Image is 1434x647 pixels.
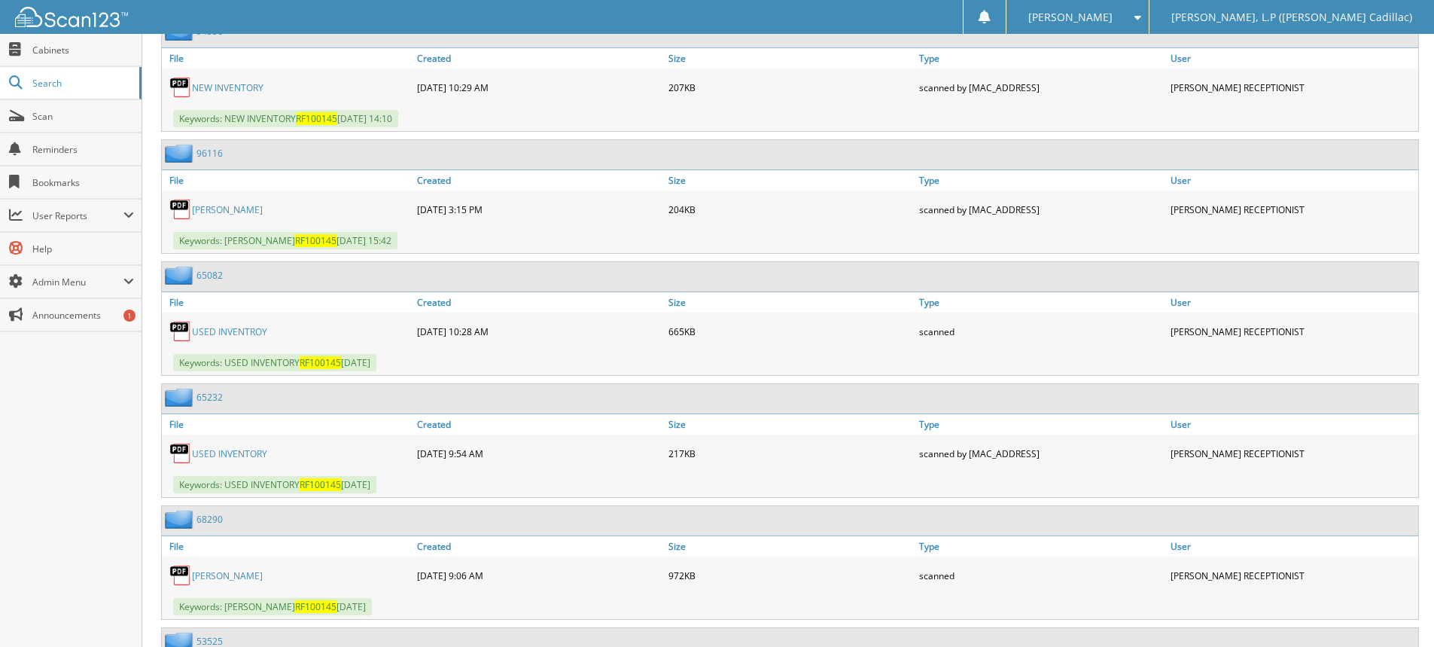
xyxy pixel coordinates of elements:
span: Announcements [32,309,134,322]
img: PDF.png [169,76,192,99]
img: scan123-logo-white.svg [15,7,128,27]
img: folder2.png [165,388,196,407]
span: RF100145 [300,478,341,491]
a: User [1167,414,1418,435]
a: User [1167,48,1418,69]
span: Cabinets [32,44,134,56]
a: Size [665,170,916,191]
div: [DATE] 9:06 AM [413,560,665,591]
span: User Reports [32,209,123,222]
a: NEW INVENTORY [192,81,263,94]
div: scanned [915,560,1167,591]
span: RF100145 [300,356,341,369]
div: 1 [123,310,135,322]
a: Size [665,414,916,435]
span: RF100145 [296,112,337,125]
div: scanned by [MAC_ADDRESS] [915,194,1167,224]
div: [PERSON_NAME] RECEPTIONIST [1167,194,1418,224]
span: RF100145 [295,600,336,613]
a: Type [915,536,1167,557]
a: Size [665,292,916,313]
a: File [162,170,413,191]
a: User [1167,170,1418,191]
a: 65232 [196,391,223,404]
div: [PERSON_NAME] RECEPTIONIST [1167,438,1418,468]
a: 96116 [196,147,223,160]
span: Search [32,77,132,90]
a: USED INVENTORY [192,447,267,460]
a: Size [665,536,916,557]
img: folder2.png [165,510,196,529]
a: Type [915,414,1167,435]
span: Keywords: [PERSON_NAME] [DATE] [173,598,372,615]
a: Type [915,48,1167,69]
img: folder2.png [165,266,196,285]
div: 972KB [665,560,916,591]
img: PDF.png [169,442,192,465]
a: [PERSON_NAME] [192,569,263,582]
div: 217KB [665,438,916,468]
a: Type [915,292,1167,313]
span: Admin Menu [32,276,123,288]
div: [DATE] 9:54 AM [413,438,665,468]
a: [PERSON_NAME] [192,203,263,216]
a: Type [915,170,1167,191]
div: scanned by [MAC_ADDRESS] [915,438,1167,468]
span: Scan [32,110,134,123]
div: [DATE] 10:28 AM [413,316,665,346]
div: 204KB [665,194,916,224]
a: File [162,536,413,557]
div: [DATE] 10:29 AM [413,72,665,102]
a: File [162,414,413,435]
a: Created [413,170,665,191]
span: Keywords: USED INVENTORY [DATE] [173,354,376,371]
a: Created [413,414,665,435]
div: [DATE] 3:15 PM [413,194,665,224]
img: PDF.png [169,320,192,343]
span: RF100145 [295,234,336,247]
a: File [162,292,413,313]
a: User [1167,536,1418,557]
div: [PERSON_NAME] RECEPTIONIST [1167,316,1418,346]
a: 65082 [196,269,223,282]
span: Keywords: [PERSON_NAME] [DATE] 15:42 [173,232,397,249]
span: Reminders [32,143,134,156]
div: 665KB [665,316,916,346]
a: Created [413,536,665,557]
span: Keywords: USED INVENTORY [DATE] [173,476,376,493]
iframe: Chat Widget [1359,575,1434,647]
a: USED INVENTROY [192,325,267,338]
a: User [1167,292,1418,313]
span: Keywords: NEW INVENTORY [DATE] 14:10 [173,110,398,127]
div: [PERSON_NAME] RECEPTIONIST [1167,560,1418,591]
a: Created [413,292,665,313]
a: Size [665,48,916,69]
a: File [162,48,413,69]
div: scanned by [MAC_ADDRESS] [915,72,1167,102]
img: PDF.png [169,198,192,221]
span: Bookmarks [32,176,134,189]
a: 68290 [196,513,223,526]
img: PDF.png [169,564,192,587]
div: 207KB [665,72,916,102]
a: Created [413,48,665,69]
div: [PERSON_NAME] RECEPTIONIST [1167,72,1418,102]
img: folder2.png [165,144,196,163]
div: scanned [915,316,1167,346]
span: Help [32,243,134,255]
span: [PERSON_NAME], L.P ([PERSON_NAME] Cadillac) [1171,13,1412,22]
span: [PERSON_NAME] [1028,13,1113,22]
